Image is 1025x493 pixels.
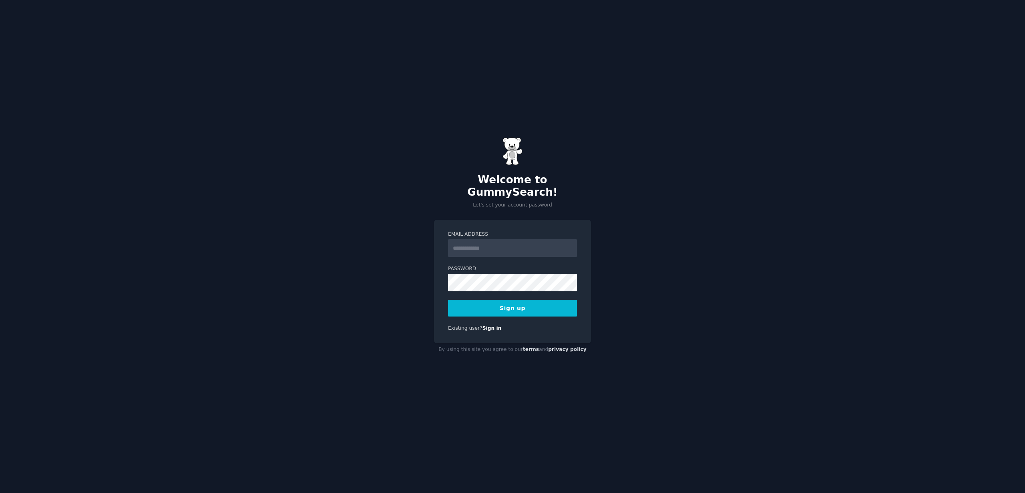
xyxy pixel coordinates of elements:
button: Sign up [448,300,577,317]
a: Sign in [482,325,502,331]
p: Let's set your account password [434,202,591,209]
a: terms [523,347,539,352]
h2: Welcome to GummySearch! [434,174,591,199]
label: Password [448,265,577,273]
a: privacy policy [548,347,587,352]
img: Gummy Bear [502,137,523,165]
div: By using this site you agree to our and [434,343,591,356]
span: Existing user? [448,325,482,331]
label: Email Address [448,231,577,238]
